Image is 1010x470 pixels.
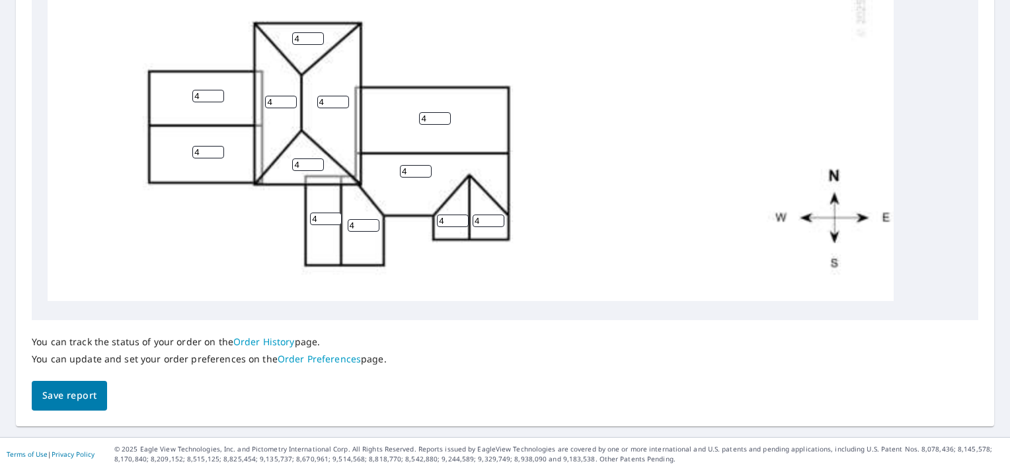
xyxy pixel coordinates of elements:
p: You can track the status of your order on the page. [32,336,387,348]
p: | [7,450,95,458]
p: © 2025 Eagle View Technologies, Inc. and Pictometry International Corp. All Rights Reserved. Repo... [114,444,1003,464]
a: Privacy Policy [52,450,95,459]
a: Terms of Use [7,450,48,459]
button: Save report [32,381,107,411]
a: Order Preferences [278,352,361,365]
span: Save report [42,387,97,404]
p: You can update and set your order preferences on the page. [32,353,387,365]
a: Order History [233,335,295,348]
